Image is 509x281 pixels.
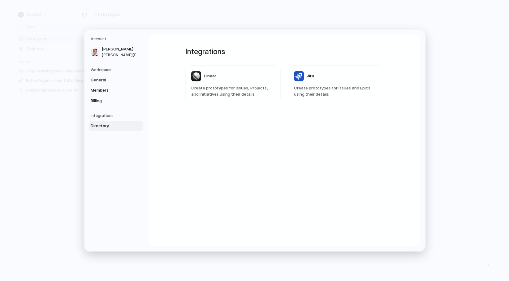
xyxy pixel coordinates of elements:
h5: Account [91,36,143,42]
span: Directory [91,123,130,129]
span: General [91,77,130,83]
span: Billing [91,97,130,104]
span: Jira [307,73,314,79]
span: Members [91,87,130,93]
a: Billing [89,96,143,106]
a: Members [89,85,143,95]
span: Create prototypes for Issues and Epics using their details [294,85,377,97]
span: Linear [204,73,216,79]
span: [PERSON_NAME][EMAIL_ADDRESS][DOMAIN_NAME] [102,52,141,58]
a: [PERSON_NAME][PERSON_NAME][EMAIL_ADDRESS][DOMAIN_NAME] [89,44,143,60]
h5: Integrations [91,113,143,119]
h1: Integrations [185,46,383,57]
span: Create prototypes for Issues, Projects, and Initiatives using their details [191,85,275,97]
span: [PERSON_NAME] [102,46,141,52]
a: General [89,75,143,85]
a: Directory [89,121,143,131]
h5: Workspace [91,67,143,72]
